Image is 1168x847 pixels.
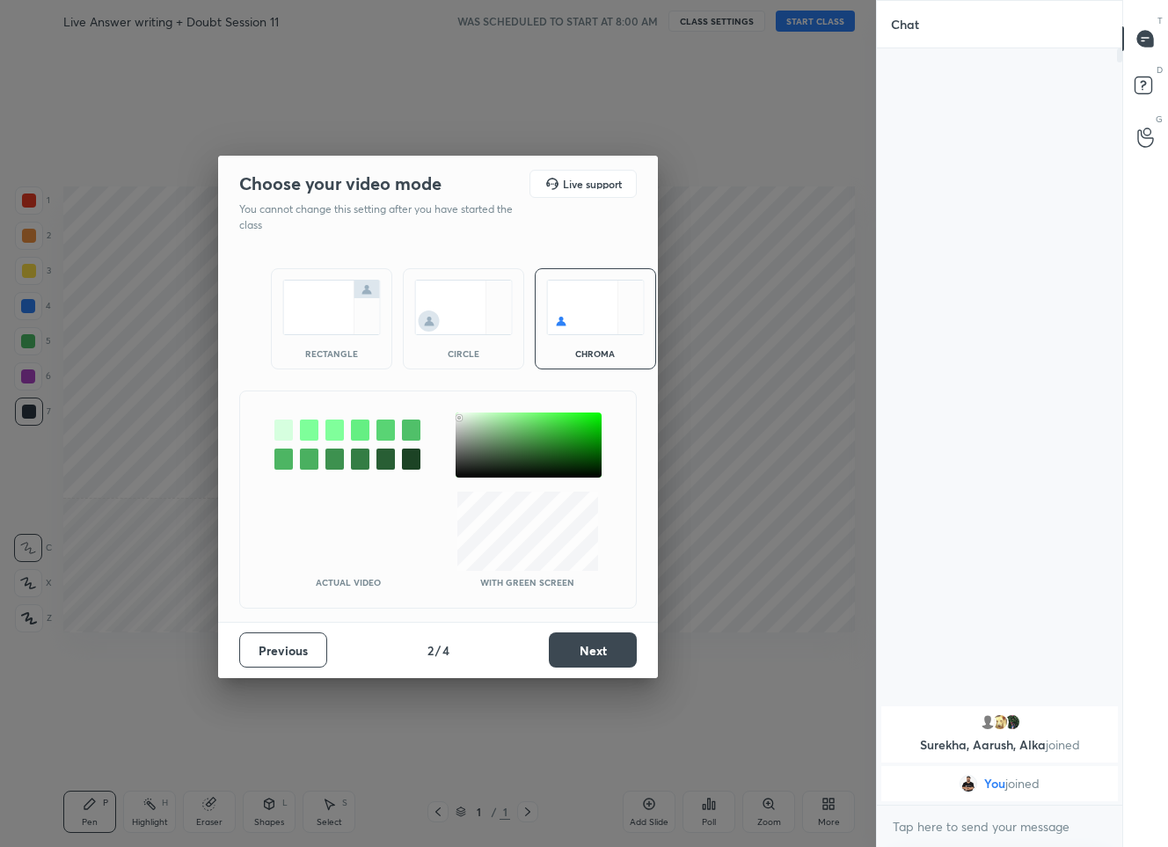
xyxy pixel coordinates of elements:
p: Chat [877,1,933,47]
span: You [984,777,1005,791]
p: D [1157,63,1163,77]
button: Next [549,632,637,668]
img: normalScreenIcon.ae25ed63.svg [282,280,381,335]
h4: 2 [427,641,434,660]
button: Previous [239,632,327,668]
h5: Live support [563,179,622,189]
p: T [1157,14,1163,27]
div: grid [877,703,1122,805]
div: circle [428,349,499,358]
h4: / [435,641,441,660]
p: With green screen [480,578,574,587]
img: default.png [979,713,996,731]
h4: 4 [442,641,449,660]
p: G [1156,113,1163,126]
img: 5d82bec0e6f5415d9f82d90f433febc5.jpg [991,713,1009,731]
div: rectangle [296,349,367,358]
p: You cannot change this setting after you have started the class [239,201,524,233]
h2: Choose your video mode [239,172,442,195]
div: chroma [560,349,631,358]
img: d14dda80734c4a7dbbc76fc3e6366fd4.jpg [1004,713,1021,731]
p: Actual Video [316,578,381,587]
img: chromaScreenIcon.c19ab0a0.svg [546,280,645,335]
p: Surekha, Aarush, Alka [892,738,1107,752]
span: joined [1005,777,1040,791]
img: 5e4684a76207475b9f855c68b09177c0.jpg [960,775,977,792]
span: joined [1046,736,1080,753]
img: circleScreenIcon.acc0effb.svg [414,280,513,335]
